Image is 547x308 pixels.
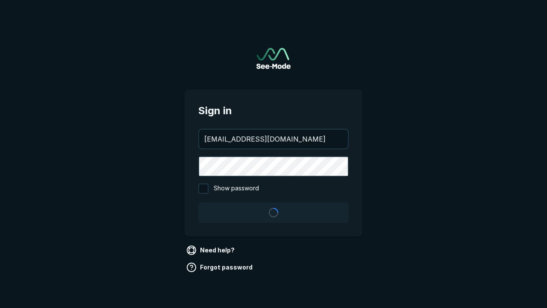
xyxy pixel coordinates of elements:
input: your@email.com [199,130,348,148]
img: See-Mode Logo [256,48,291,69]
a: Need help? [185,243,238,257]
span: Show password [214,184,259,194]
a: Go to sign in [256,48,291,69]
span: Sign in [198,103,349,118]
a: Forgot password [185,261,256,274]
